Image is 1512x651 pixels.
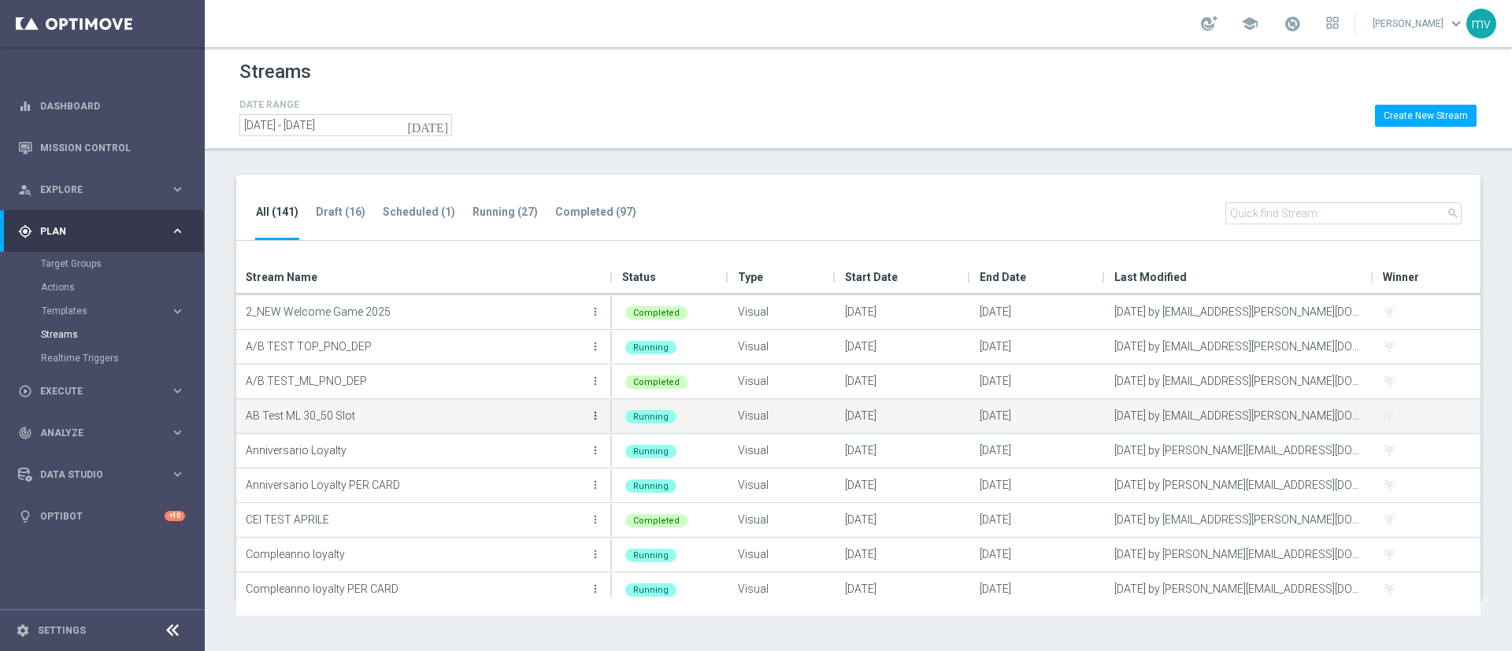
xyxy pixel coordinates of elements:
i: search [1447,207,1459,220]
div: Execute [18,384,170,398]
button: more_vert [587,469,603,501]
button: [DATE] [405,114,452,138]
div: track_changes Analyze keyboard_arrow_right [17,427,186,439]
div: Running [625,479,676,493]
button: more_vert [587,504,603,535]
span: Execute [40,387,170,396]
div: Running [625,583,676,597]
span: Analyze [40,428,170,438]
div: [DATE] by [PERSON_NAME][EMAIL_ADDRESS][DOMAIN_NAME] [1105,538,1373,571]
button: play_circle_outline Execute keyboard_arrow_right [17,385,186,398]
button: lightbulb Optibot +10 [17,510,186,523]
span: Stream Name [246,261,317,293]
h1: Streams [239,61,311,83]
div: Templates [41,299,203,323]
p: Anniversario Loyalty [246,438,586,462]
div: Visual [728,434,836,468]
a: Streams [41,328,164,341]
div: [DATE] by [EMAIL_ADDRESS][PERSON_NAME][DOMAIN_NAME] [1105,330,1373,364]
a: Realtime Triggers [41,352,164,364]
div: [DATE] [836,538,970,571]
div: [DATE] by [EMAIL_ADDRESS][PERSON_NAME][DOMAIN_NAME] [1105,399,1373,433]
i: more_vert [589,583,602,595]
div: [DATE] [970,434,1105,468]
div: [DATE] by [EMAIL_ADDRESS][PERSON_NAME][DOMAIN_NAME] [1105,364,1373,398]
a: Actions [41,281,164,294]
span: school [1241,15,1258,32]
span: Explore [40,185,170,194]
span: keyboard_arrow_down [1447,15,1465,32]
div: [DATE] [836,295,970,329]
span: Status [622,261,656,293]
span: Winner [1383,261,1419,293]
input: Select date range [239,114,452,136]
div: [DATE] [836,572,970,606]
i: more_vert [589,444,602,457]
div: [DATE] [836,330,970,364]
button: Mission Control [17,142,186,154]
i: more_vert [589,409,602,422]
span: Plan [40,227,170,236]
div: [DATE] [970,295,1105,329]
div: Plan [18,224,170,239]
input: Quick find Stream [1225,202,1462,224]
p: A/B TEST TOP_PNO_DEP [246,335,586,358]
i: more_vert [589,513,602,526]
button: more_vert [587,538,603,570]
i: more_vert [589,548,602,560]
div: Visual [728,503,836,537]
span: Data Studio [40,470,170,479]
div: [DATE] [836,399,970,433]
i: settings [16,623,30,638]
div: Visual [728,295,836,329]
span: Start Date [845,261,898,293]
div: mv [1466,9,1496,39]
div: Analyze [18,426,170,440]
div: Templates [42,306,170,316]
div: Completed [625,306,687,320]
div: gps_fixed Plan keyboard_arrow_right [17,225,186,238]
p: Compleanno loyalty PER CARD [246,577,586,601]
button: more_vert [587,331,603,362]
div: [DATE] [836,503,970,537]
i: lightbulb [18,509,32,523]
div: Running [625,445,676,458]
i: gps_fixed [18,224,32,239]
div: Visual [728,364,836,398]
i: more_vert [589,375,602,387]
button: more_vert [587,365,603,397]
a: Settings [38,626,86,635]
i: keyboard_arrow_right [170,383,185,398]
div: Dashboard [18,85,185,127]
i: equalizer [18,99,32,113]
span: Type [738,261,763,293]
div: [DATE] [970,399,1105,433]
button: Data Studio keyboard_arrow_right [17,468,186,481]
p: AB Test ML 30_50 Slot [246,404,586,427]
div: Realtime Triggers [41,346,203,370]
div: Templates keyboard_arrow_right [41,305,186,317]
div: Visual [728,330,836,364]
i: play_circle_outline [18,384,32,398]
div: Running [625,341,676,354]
div: Completed [625,375,687,389]
div: [DATE] by [PERSON_NAME][EMAIL_ADDRESS][DOMAIN_NAME] [1105,468,1373,502]
button: equalizer Dashboard [17,100,186,113]
div: Data Studio [18,468,170,482]
div: [DATE] by [EMAIL_ADDRESS][PERSON_NAME][DOMAIN_NAME] [1105,295,1373,329]
div: [DATE] [970,364,1105,398]
div: Visual [728,399,836,433]
div: person_search Explore keyboard_arrow_right [17,183,186,196]
div: [DATE] [970,330,1105,364]
tab-header: Running (27) [472,205,538,219]
button: more_vert [587,400,603,431]
div: Actions [41,276,203,299]
i: more_vert [589,340,602,353]
div: [DATE] [970,538,1105,571]
div: [DATE] [970,468,1105,502]
div: [DATE] [970,572,1105,606]
h4: DATE RANGE [239,99,452,110]
a: Target Groups [41,257,164,270]
a: Optibot [40,495,165,537]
